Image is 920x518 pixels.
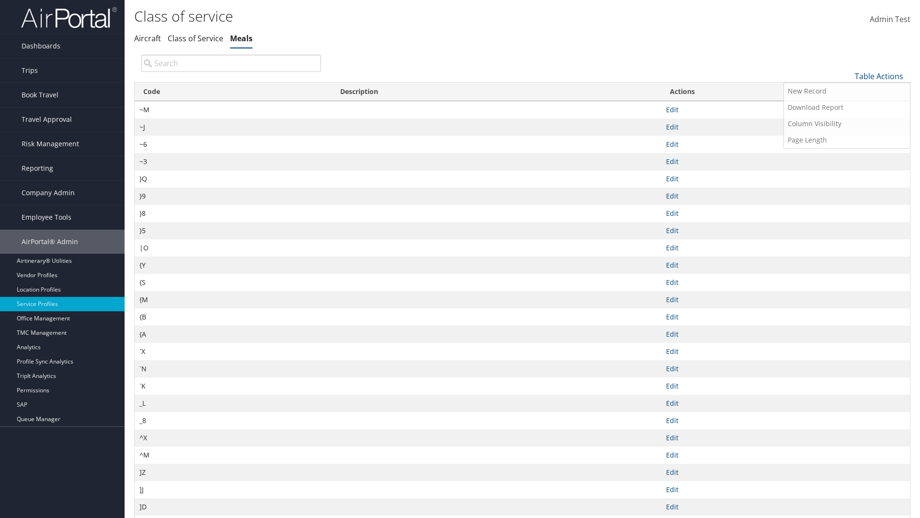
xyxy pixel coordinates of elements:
[22,107,72,131] span: Travel Approval
[22,132,79,156] span: Risk Management
[22,181,75,205] span: Company Admin
[22,83,58,107] span: Book Travel
[22,156,53,180] span: Reporting
[22,59,38,82] span: Trips
[22,205,71,229] span: Employee Tools
[22,34,60,58] span: Dashboards
[784,100,910,117] a: 25
[784,83,910,99] a: New Record
[784,84,910,100] a: 10
[784,133,910,149] a: 100
[21,6,117,29] img: airportal-logo.png
[22,230,78,254] span: AirPortal® Admin
[784,117,910,133] a: 50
